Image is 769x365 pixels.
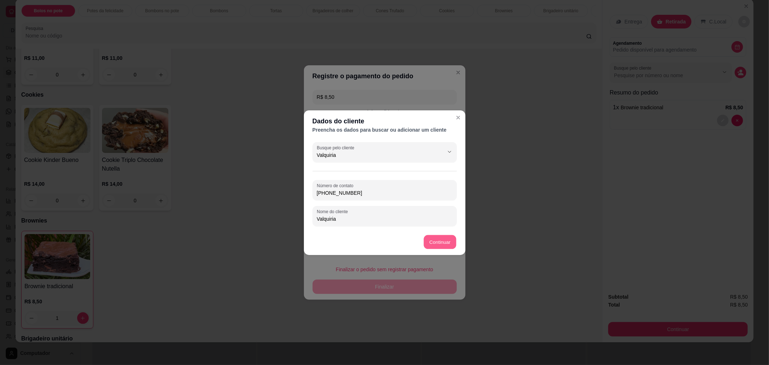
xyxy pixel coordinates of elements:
[313,116,457,126] div: Dados do cliente
[317,215,452,223] input: Nome do cliente
[317,145,357,151] label: Busque pelo cliente
[317,189,452,197] input: Número de contato
[424,235,456,249] button: Continuar
[317,182,356,189] label: Número de contato
[317,151,432,159] input: Busque pelo cliente
[313,126,457,133] div: Preencha os dados para buscar ou adicionar um cliente
[444,146,455,158] button: Show suggestions
[452,112,464,123] button: Close
[317,208,350,215] label: Nome do cliente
